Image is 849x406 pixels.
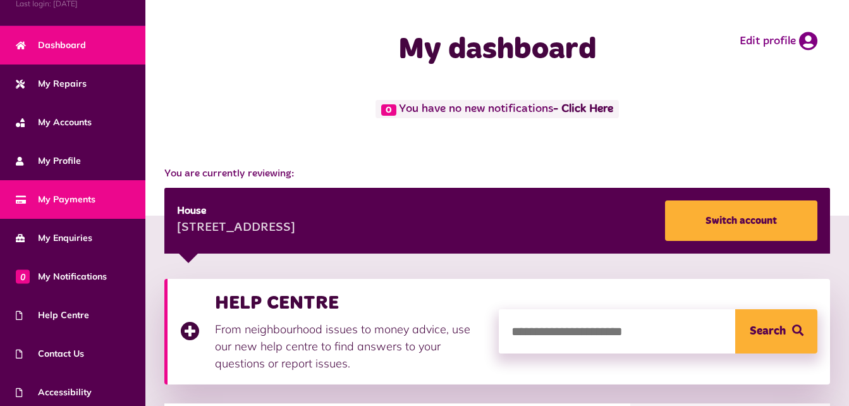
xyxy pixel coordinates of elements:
span: My Profile [16,154,81,168]
span: Search [750,309,786,354]
button: Search [735,309,817,354]
a: - Click Here [553,104,613,115]
span: Contact Us [16,347,84,360]
span: You are currently reviewing: [164,166,830,181]
div: House [177,204,295,219]
span: My Accounts [16,116,92,129]
span: 0 [381,104,396,116]
span: My Enquiries [16,231,92,245]
div: [STREET_ADDRESS] [177,219,295,238]
span: You have no new notifications [376,100,619,118]
h3: HELP CENTRE [215,292,486,314]
a: Edit profile [740,32,817,51]
p: From neighbourhood issues to money advice, use our new help centre to find answers to your questi... [215,321,486,372]
span: My Notifications [16,270,107,283]
span: My Payments [16,193,95,206]
span: Accessibility [16,386,92,399]
span: My Repairs [16,77,87,90]
span: Dashboard [16,39,86,52]
h1: My dashboard [334,32,661,68]
a: Switch account [665,200,817,241]
span: 0 [16,269,30,283]
span: Help Centre [16,309,89,322]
